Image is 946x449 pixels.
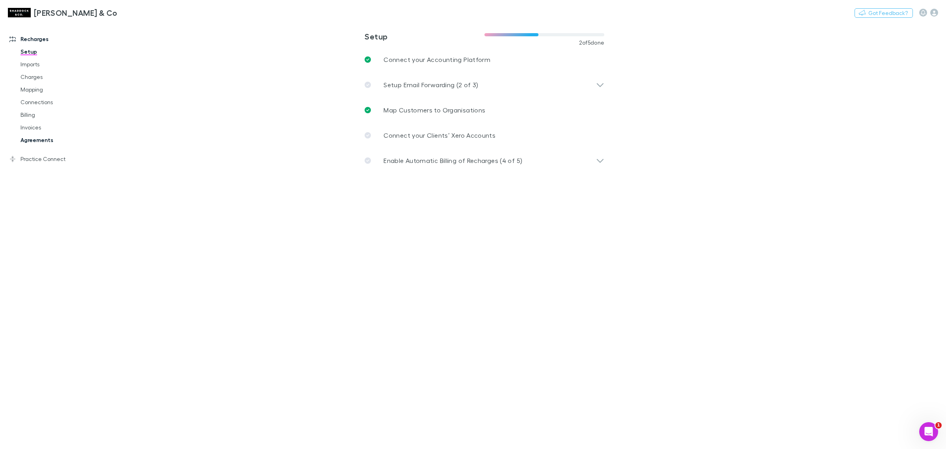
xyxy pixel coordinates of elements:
iframe: Intercom live chat [919,422,938,441]
p: Enable Automatic Billing of Recharges (4 of 5) [384,156,522,165]
a: Invoices [13,121,111,134]
a: Connect your Accounting Platform [358,47,611,72]
div: Setup Email Forwarding (2 of 3) [358,72,611,97]
a: Map Customers to Organisations [358,97,611,123]
a: Agreements [13,134,111,146]
a: [PERSON_NAME] & Co [3,3,122,22]
a: Connections [13,96,111,109]
p: Connect your Clients’ Xero Accounts [384,131,495,140]
span: 1 [935,422,942,428]
a: Mapping [13,83,111,96]
p: Map Customers to Organisations [384,105,485,115]
a: Connect your Clients’ Xero Accounts [358,123,611,148]
a: Imports [13,58,111,71]
a: Recharges [2,33,111,45]
button: Got Feedback? [855,8,913,18]
div: Enable Automatic Billing of Recharges (4 of 5) [358,148,611,173]
h3: [PERSON_NAME] & Co [34,8,117,17]
a: Billing [13,109,111,121]
img: Shaddock & Co's Logo [8,8,31,17]
a: Setup [13,45,111,58]
a: Practice Connect [2,153,111,165]
a: Charges [13,71,111,83]
p: Setup Email Forwarding (2 of 3) [384,80,478,90]
h3: Setup [365,32,484,41]
p: Connect your Accounting Platform [384,55,490,64]
span: 2 of 5 done [579,39,605,46]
